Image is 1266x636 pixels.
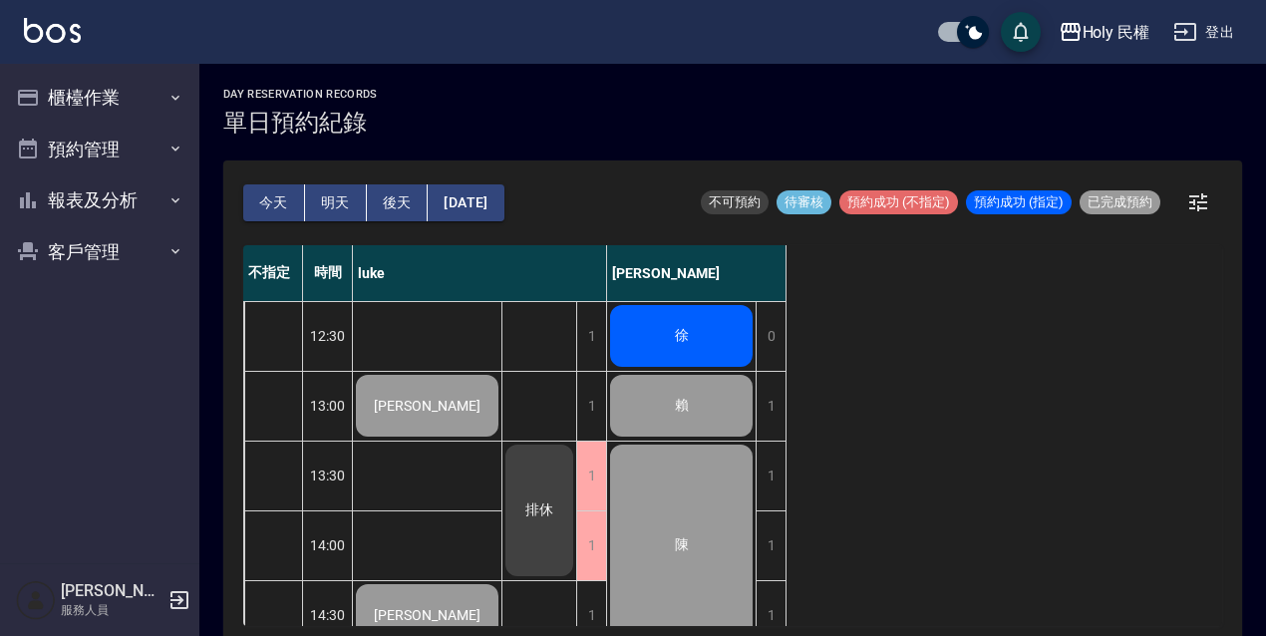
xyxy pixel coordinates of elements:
[8,226,191,278] button: 客戶管理
[8,124,191,175] button: 預約管理
[521,501,557,519] span: 排休
[370,398,484,414] span: [PERSON_NAME]
[756,372,786,441] div: 1
[576,511,606,580] div: 1
[223,88,378,101] h2: day Reservation records
[303,245,353,301] div: 時間
[223,109,378,137] h3: 單日預約紀錄
[1080,193,1160,211] span: 已完成預約
[1165,14,1242,51] button: 登出
[305,184,367,221] button: 明天
[370,607,484,623] span: [PERSON_NAME]
[607,245,787,301] div: [PERSON_NAME]
[61,581,162,601] h5: [PERSON_NAME]
[671,327,693,345] span: 徐
[303,371,353,441] div: 13:00
[303,301,353,371] div: 12:30
[576,372,606,441] div: 1
[756,442,786,510] div: 1
[966,193,1072,211] span: 預約成功 (指定)
[243,245,303,301] div: 不指定
[24,18,81,43] img: Logo
[1051,12,1158,53] button: Holy 民權
[839,193,958,211] span: 預約成功 (不指定)
[303,510,353,580] div: 14:00
[16,580,56,620] img: Person
[1083,20,1150,45] div: Holy 民權
[367,184,429,221] button: 後天
[576,302,606,371] div: 1
[701,193,769,211] span: 不可預約
[353,245,607,301] div: luke
[61,601,162,619] p: 服務人員
[243,184,305,221] button: 今天
[1001,12,1041,52] button: save
[777,193,831,211] span: 待審核
[671,397,693,415] span: 賴
[576,442,606,510] div: 1
[428,184,503,221] button: [DATE]
[671,536,693,554] span: 陳
[756,511,786,580] div: 1
[8,72,191,124] button: 櫃檯作業
[8,174,191,226] button: 報表及分析
[303,441,353,510] div: 13:30
[756,302,786,371] div: 0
